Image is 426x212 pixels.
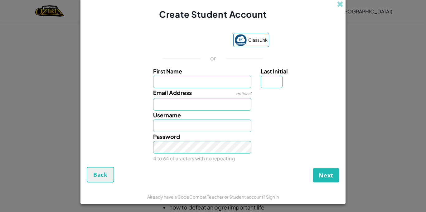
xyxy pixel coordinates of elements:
[236,91,251,96] span: optional
[159,9,267,20] span: Create Student Account
[153,111,181,119] span: Username
[319,172,333,179] span: Next
[154,34,230,48] iframe: Sign in with Google Button
[313,168,339,182] button: Next
[266,194,279,200] a: Sign in
[248,35,268,45] span: ClassLink
[153,68,182,75] span: First Name
[235,34,247,46] img: classlink-logo-small.png
[210,54,216,62] p: or
[153,155,235,161] small: 4 to 64 characters with no repeating
[87,167,114,182] button: Back
[147,194,266,200] span: Already have a CodeCombat Teacher or Student account?
[153,89,192,96] span: Email Address
[153,133,180,140] span: Password
[93,171,108,178] span: Back
[261,68,288,75] span: Last Initial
